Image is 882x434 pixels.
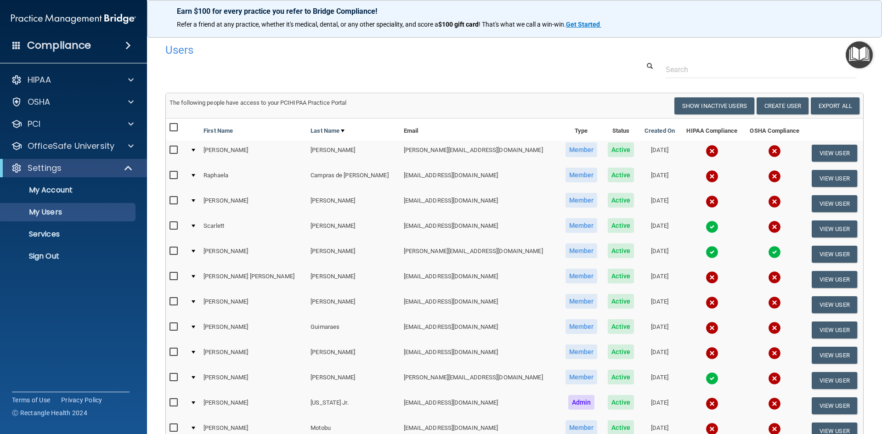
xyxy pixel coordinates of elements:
[200,216,307,242] td: Scarlett
[706,170,718,183] img: cross.ca9f0e7f.svg
[639,191,680,216] td: [DATE]
[307,368,400,393] td: [PERSON_NAME]
[28,118,40,130] p: PCI
[204,125,233,136] a: First Name
[608,319,634,334] span: Active
[400,393,560,418] td: [EMAIL_ADDRESS][DOMAIN_NAME]
[565,370,598,384] span: Member
[566,21,600,28] strong: Get Started
[28,96,51,107] p: OSHA
[170,99,347,106] span: The following people have access to your PCIHIPAA Practice Portal
[6,208,131,217] p: My Users
[706,321,718,334] img: cross.ca9f0e7f.svg
[11,74,134,85] a: HIPAA
[639,393,680,418] td: [DATE]
[28,74,51,85] p: HIPAA
[307,216,400,242] td: [PERSON_NAME]
[307,317,400,343] td: Guimaraes
[812,145,857,162] button: View User
[200,317,307,343] td: [PERSON_NAME]
[608,142,634,157] span: Active
[311,125,345,136] a: Last Name
[639,317,680,343] td: [DATE]
[608,269,634,283] span: Active
[639,368,680,393] td: [DATE]
[812,170,857,187] button: View User
[768,397,781,410] img: cross.ca9f0e7f.svg
[608,370,634,384] span: Active
[12,395,50,405] a: Terms of Use
[768,195,781,208] img: cross.ca9f0e7f.svg
[11,141,134,152] a: OfficeSafe University
[812,220,857,237] button: View User
[565,269,598,283] span: Member
[706,220,718,233] img: tick.e7d51cea.svg
[400,242,560,267] td: [PERSON_NAME][EMAIL_ADDRESS][DOMAIN_NAME]
[768,220,781,233] img: cross.ca9f0e7f.svg
[177,7,852,16] p: Earn $100 for every practice you refer to Bridge Compliance!
[768,145,781,158] img: cross.ca9f0e7f.svg
[608,193,634,208] span: Active
[846,41,873,68] button: Open Resource Center
[639,292,680,317] td: [DATE]
[200,141,307,166] td: [PERSON_NAME]
[200,368,307,393] td: [PERSON_NAME]
[61,395,102,405] a: Privacy Policy
[639,267,680,292] td: [DATE]
[165,44,567,56] h4: Users
[6,230,131,239] p: Services
[680,118,744,141] th: HIPAA Compliance
[566,21,601,28] a: Get Started
[757,97,808,114] button: Create User
[565,319,598,334] span: Member
[6,186,131,195] p: My Account
[706,296,718,309] img: cross.ca9f0e7f.svg
[565,243,598,258] span: Member
[307,191,400,216] td: [PERSON_NAME]
[307,166,400,191] td: Campras de [PERSON_NAME]
[812,271,857,288] button: View User
[812,246,857,263] button: View User
[666,61,857,78] input: Search
[200,393,307,418] td: [PERSON_NAME]
[639,141,680,166] td: [DATE]
[812,296,857,313] button: View User
[400,166,560,191] td: [EMAIL_ADDRESS][DOMAIN_NAME]
[812,372,857,389] button: View User
[27,39,91,52] h4: Compliance
[768,347,781,360] img: cross.ca9f0e7f.svg
[812,347,857,364] button: View User
[565,294,598,309] span: Member
[11,118,134,130] a: PCI
[438,21,479,28] strong: $100 gift card
[307,141,400,166] td: [PERSON_NAME]
[706,271,718,284] img: cross.ca9f0e7f.svg
[28,163,62,174] p: Settings
[11,10,136,28] img: PMB logo
[768,246,781,259] img: tick.e7d51cea.svg
[645,125,675,136] a: Created On
[706,195,718,208] img: cross.ca9f0e7f.svg
[200,166,307,191] td: Raphaela
[400,267,560,292] td: [EMAIL_ADDRESS][DOMAIN_NAME]
[565,344,598,359] span: Member
[400,368,560,393] td: [PERSON_NAME][EMAIL_ADDRESS][DOMAIN_NAME]
[568,395,595,410] span: Admin
[565,218,598,233] span: Member
[812,195,857,212] button: View User
[812,321,857,338] button: View User
[28,141,114,152] p: OfficeSafe University
[768,372,781,385] img: cross.ca9f0e7f.svg
[400,317,560,343] td: [EMAIL_ADDRESS][DOMAIN_NAME]
[608,344,634,359] span: Active
[560,118,603,141] th: Type
[479,21,566,28] span: ! That's what we call a win-win.
[307,267,400,292] td: [PERSON_NAME]
[768,170,781,183] img: cross.ca9f0e7f.svg
[200,242,307,267] td: [PERSON_NAME]
[565,142,598,157] span: Member
[639,216,680,242] td: [DATE]
[200,191,307,216] td: [PERSON_NAME]
[706,246,718,259] img: tick.e7d51cea.svg
[400,216,560,242] td: [EMAIL_ADDRESS][DOMAIN_NAME]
